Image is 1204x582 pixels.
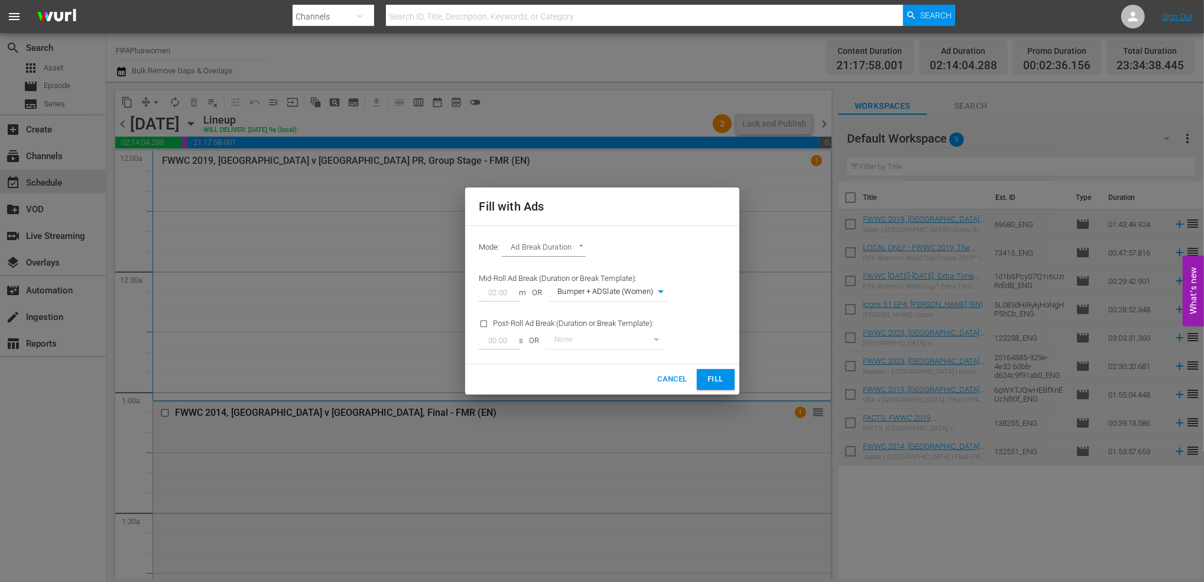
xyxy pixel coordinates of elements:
span: OR [527,287,549,299]
a: Sign Out [1162,12,1193,21]
div: Bumper + ADSlate (Women) [549,284,668,301]
span: m [520,287,527,299]
button: Fill [697,369,735,390]
div: Ad Break Duration [502,240,586,257]
h2: Fill with Ads [479,197,725,216]
button: Open Feedback Widget [1183,256,1204,326]
div: Mode: [472,233,732,264]
span: Cancel [657,373,687,386]
div: None [546,332,664,349]
span: OR [524,335,546,347]
img: ans4CAIJ8jUAAAAAAAAAAAAAAAAAAAAAAAAgQb4GAAAAAAAAAAAAAAAAAAAAAAAAJMjXAAAAAAAAAAAAAAAAAAAAAAAAgAT5G... [28,3,85,31]
div: Post-Roll Ad Break (Duration or Break Template): [472,309,675,357]
span: Search [920,5,952,26]
button: Cancel [653,369,692,390]
span: Fill [706,373,725,386]
span: Mid-Roll Ad Break (Duration or Break Template): [479,274,637,283]
span: menu [7,9,21,24]
span: s [520,335,524,347]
